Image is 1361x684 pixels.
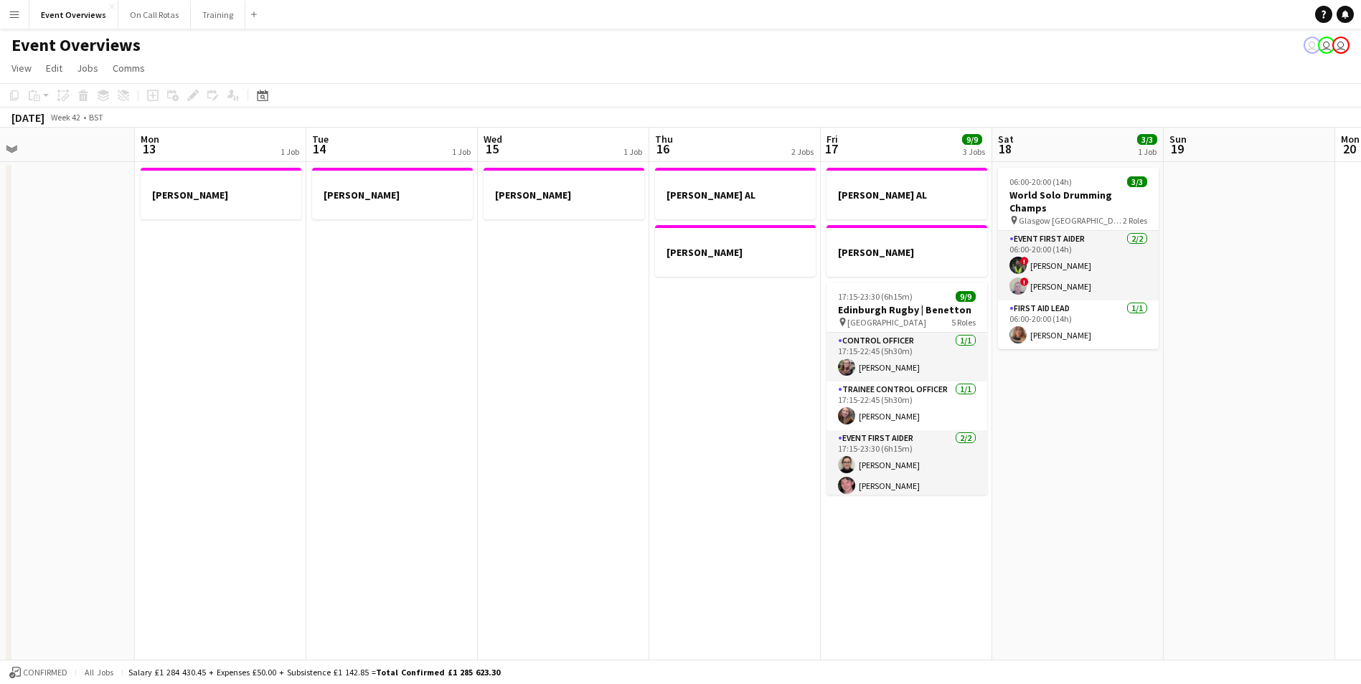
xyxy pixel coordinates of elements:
[484,168,644,219] app-job-card: [PERSON_NAME]
[107,59,151,77] a: Comms
[655,246,816,259] h3: [PERSON_NAME]
[113,62,145,75] span: Comms
[655,225,816,277] app-job-card: [PERSON_NAME]
[89,112,103,123] div: BST
[1169,133,1187,146] span: Sun
[312,189,473,201] h3: [PERSON_NAME]
[1127,176,1147,187] span: 3/3
[310,141,329,157] span: 14
[11,110,44,125] div: [DATE]
[47,112,83,123] span: Week 42
[1137,134,1157,145] span: 3/3
[481,141,502,157] span: 15
[46,62,62,75] span: Edit
[998,300,1159,349] app-card-role: First Aid Lead1/106:00-20:00 (14h)[PERSON_NAME]
[1020,277,1029,286] span: !
[1339,141,1360,157] span: 20
[998,168,1159,349] app-job-card: 06:00-20:00 (14h)3/3World Solo Drumming Champs Glasgow [GEOGRAPHIC_DATA] Unviersity2 RolesEvent F...
[827,168,987,219] app-job-card: [PERSON_NAME] AL
[29,1,118,29] button: Event Overviews
[77,62,98,75] span: Jobs
[6,59,37,77] a: View
[141,189,301,201] h3: [PERSON_NAME]
[827,246,987,259] h3: [PERSON_NAME]
[956,291,976,302] span: 9/9
[1019,215,1123,226] span: Glasgow [GEOGRAPHIC_DATA] Unviersity
[191,1,245,29] button: Training
[827,133,838,146] span: Fri
[141,133,159,146] span: Mon
[23,668,67,678] span: Confirmed
[996,141,1014,157] span: 18
[838,291,913,302] span: 17:15-23:30 (6h15m)
[141,168,301,219] app-job-card: [PERSON_NAME]
[1138,146,1157,157] div: 1 Job
[1020,257,1029,265] span: !
[847,317,926,328] span: [GEOGRAPHIC_DATA]
[11,62,32,75] span: View
[1304,37,1321,54] app-user-avatar: Operations Team
[827,189,987,201] h3: [PERSON_NAME] AL
[827,430,987,500] app-card-role: Event First Aider2/217:15-23:30 (6h15m)[PERSON_NAME][PERSON_NAME]
[998,189,1159,214] h3: World Solo Drumming Champs
[1318,37,1335,54] app-user-avatar: Operations Team
[962,134,982,145] span: 9/9
[1332,37,1350,54] app-user-avatar: Operations Team
[655,168,816,219] app-job-card: [PERSON_NAME] AL
[281,146,299,157] div: 1 Job
[827,333,987,381] app-card-role: Control Officer1/117:15-22:45 (5h30m)[PERSON_NAME]
[11,34,141,56] h1: Event Overviews
[40,59,68,77] a: Edit
[824,141,838,157] span: 17
[484,189,644,201] h3: [PERSON_NAME]
[827,225,987,277] app-job-card: [PERSON_NAME]
[623,146,642,157] div: 1 Job
[1123,215,1147,226] span: 2 Roles
[653,141,673,157] span: 16
[82,667,116,678] span: All jobs
[128,667,500,678] div: Salary £1 284 430.45 + Expenses £50.00 + Subsistence £1 142.85 =
[138,141,159,157] span: 13
[655,133,673,146] span: Thu
[951,317,976,328] span: 5 Roles
[1341,133,1360,146] span: Mon
[655,189,816,201] h3: [PERSON_NAME] AL
[827,303,987,316] h3: Edinburgh Rugby | Benetton
[71,59,104,77] a: Jobs
[312,133,329,146] span: Tue
[484,133,502,146] span: Wed
[7,665,70,680] button: Confirmed
[791,146,814,157] div: 2 Jobs
[963,146,985,157] div: 3 Jobs
[452,146,471,157] div: 1 Job
[118,1,191,29] button: On Call Rotas
[376,667,500,678] span: Total Confirmed £1 285 623.30
[998,231,1159,300] app-card-role: Event First Aider2/206:00-20:00 (14h)![PERSON_NAME]![PERSON_NAME]
[1167,141,1187,157] span: 19
[827,381,987,430] app-card-role: Trainee Control Officer1/117:15-22:45 (5h30m)[PERSON_NAME]
[312,168,473,219] app-job-card: [PERSON_NAME]
[998,133,1014,146] span: Sat
[827,282,987,495] app-job-card: 17:15-23:30 (6h15m)9/9Edinburgh Rugby | Benetton [GEOGRAPHIC_DATA]5 RolesControl Officer1/117:15-...
[1009,176,1072,187] span: 06:00-20:00 (14h)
